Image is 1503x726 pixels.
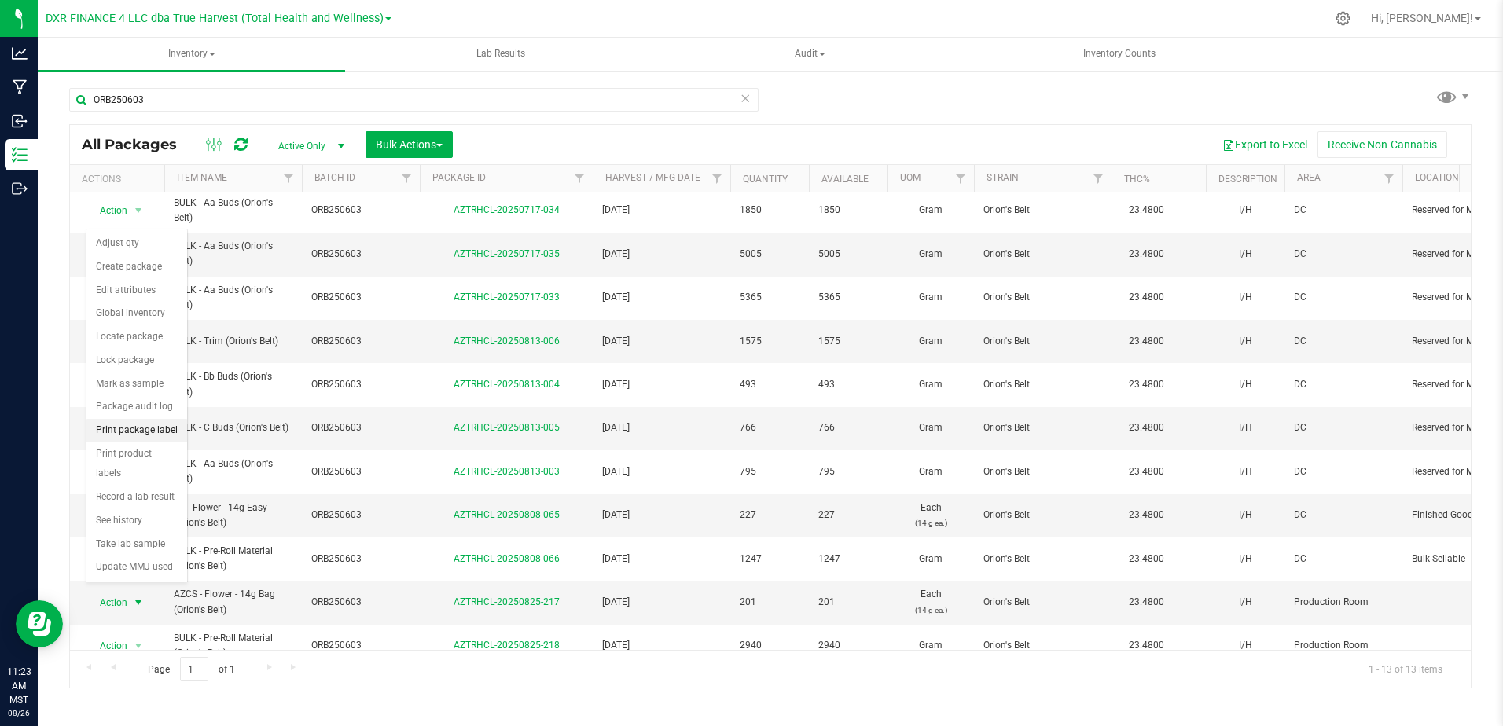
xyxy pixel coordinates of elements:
li: Package audit log [86,395,187,419]
p: 08/26 [7,707,31,719]
span: 23.4800 [1121,373,1172,396]
span: Orion's Belt [983,203,1102,218]
span: [DATE] [602,638,721,653]
span: DC [1294,290,1393,305]
li: Locate package [86,325,187,349]
span: Orion's Belt [983,552,1102,566]
span: Clear [740,88,751,108]
span: 23.4800 [1121,460,1172,483]
span: 1 - 13 of 13 items [1356,657,1455,680]
span: DC [1294,552,1393,566]
a: Available [821,174,869,185]
span: 795 [740,464,799,479]
span: 493 [818,377,878,392]
span: BULK - Aa Buds (Orion's Belt) [174,196,292,225]
a: Item Name [177,172,227,183]
span: 201 [818,595,878,610]
a: AZTRHCL-20250825-217 [454,596,560,607]
span: 227 [740,508,799,522]
span: DC [1294,334,1393,349]
span: BULK - Bb Buds (Orion's Belt) [174,369,292,399]
span: Gram [897,638,965,653]
span: Bulk Actions [376,138,443,151]
span: 23.4800 [1121,591,1172,614]
span: 23.4800 [1121,330,1172,353]
span: Gram [897,464,965,479]
span: SG - Flower - 14g Easy (Orion's Belt) [174,500,292,530]
li: See history [86,509,187,533]
span: 1575 [740,334,799,349]
a: AZTRHCL-20250808-066 [454,553,560,564]
li: Global inventory [86,302,187,325]
p: (14 g ea.) [897,515,965,530]
span: ORB250603 [311,508,410,522]
div: I/H [1215,201,1275,219]
span: 2940 [740,638,799,653]
a: Area [1297,172,1321,183]
span: 23.4800 [1121,548,1172,570]
span: [DATE] [602,552,721,566]
inline-svg: Manufacturing [12,79,28,95]
span: 23.4800 [1121,634,1172,657]
span: Each [897,500,965,530]
li: Take lab sample [86,533,187,556]
span: ORB250603 [311,334,410,349]
span: DC [1294,377,1393,392]
span: BULK - Aa Buds (Orion's Belt) [174,283,292,313]
span: 493 [740,377,799,392]
a: AZTRHCL-20250717-035 [454,248,560,259]
a: AZTRHCL-20250717-034 [454,204,560,215]
li: Create package [86,255,187,279]
div: Manage settings [1333,11,1353,26]
span: Gram [897,334,965,349]
span: All Packages [82,136,193,153]
span: 201 [740,595,799,610]
li: Record a lab result [86,486,187,509]
p: (14 g ea.) [897,603,965,618]
span: Page of 1 [134,657,248,681]
div: I/H [1215,636,1275,654]
span: DC [1294,420,1393,435]
span: Gram [897,377,965,392]
div: I/H [1215,550,1275,568]
span: Orion's Belt [983,290,1102,305]
li: Update MMJ used [86,555,187,579]
a: THC% [1124,174,1150,185]
span: Production Room [1294,638,1393,653]
span: DXR FINANCE 4 LLC dba True Harvest (Total Health and Wellness) [46,12,384,25]
a: Batch ID [314,172,355,183]
a: Filter [1086,165,1112,192]
li: Edit attributes [86,279,187,302]
span: BULK - Aa Buds (Orion's Belt) [174,456,292,486]
span: 2940 [818,638,878,653]
span: [DATE] [602,290,721,305]
span: BULK - Pre-Roll Material (Orion's Belt) [174,631,292,661]
span: Gram [897,290,965,305]
span: Action [86,592,128,614]
span: 23.4800 [1121,243,1172,266]
span: AZCS - Flower - 14g Bag (Orion's Belt) [174,587,292,617]
span: select [129,592,149,614]
span: [DATE] [602,334,721,349]
a: AZTRHCL-20250717-033 [454,291,560,302]
a: Audit [656,38,964,71]
div: I/H [1215,593,1275,611]
a: Strain [987,172,1019,183]
span: Action [86,635,128,657]
span: [DATE] [602,247,721,262]
span: BULK - Pre-Roll Material (Orion's Belt) [174,544,292,574]
a: Filter [394,165,420,192]
div: I/H [1215,288,1275,306]
span: [DATE] [602,464,721,479]
a: UOM [900,172,921,183]
div: Actions [82,174,158,185]
span: 1247 [740,552,799,566]
span: BULK - Aa Buds (Orion's Belt) [174,239,292,269]
span: ORB250603 [311,552,410,566]
a: Quantity [743,174,788,185]
span: Inventory Counts [1062,47,1177,60]
span: Gram [897,552,965,566]
inline-svg: Outbound [12,181,28,196]
a: Inventory Counts [965,38,1273,71]
span: Action [86,200,128,222]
